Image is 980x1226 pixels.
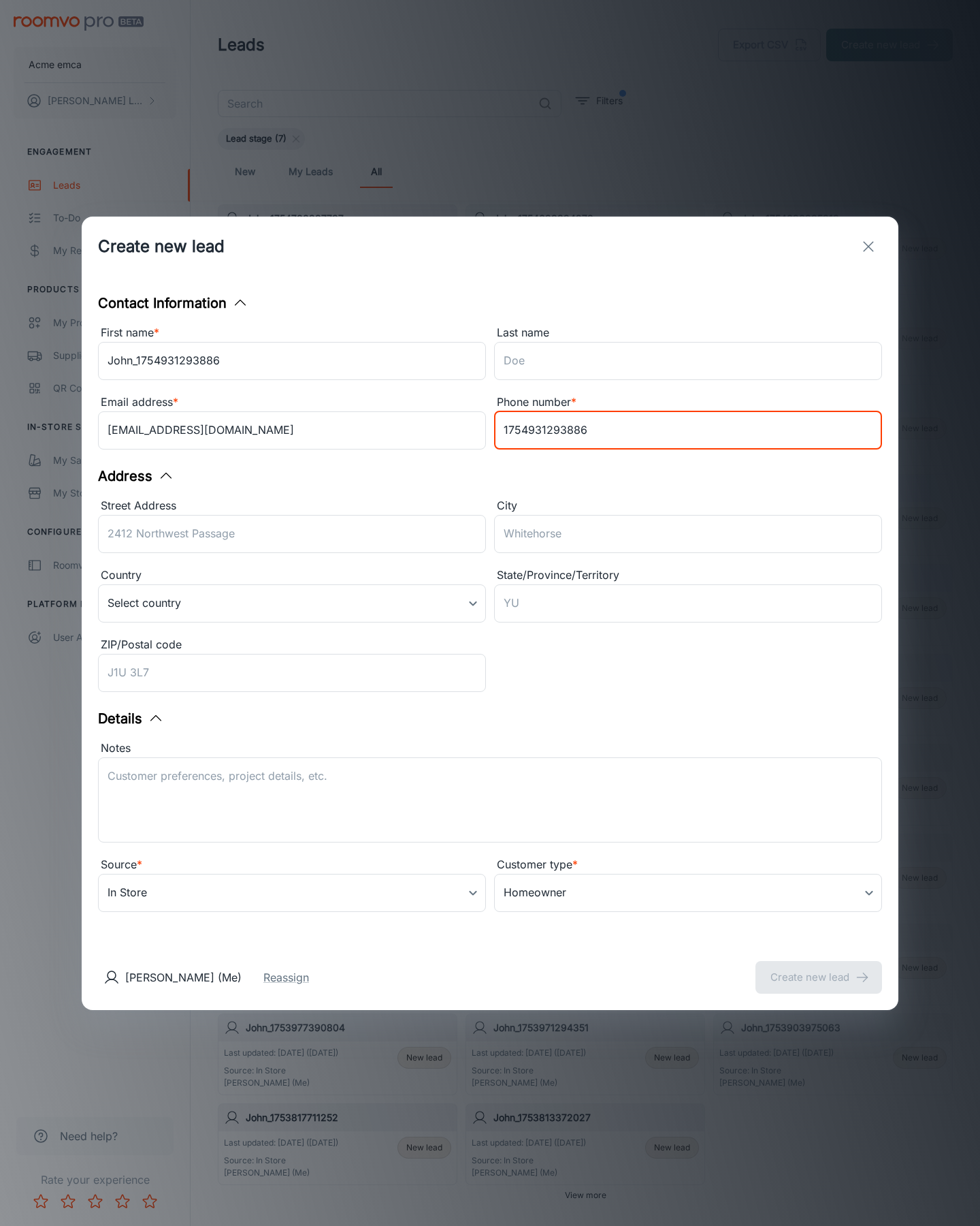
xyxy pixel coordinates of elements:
[98,740,882,757] div: Notes
[494,497,882,515] div: City
[98,466,174,486] button: Address
[494,342,882,380] input: Doe
[98,394,486,411] div: Email address
[98,293,248,313] button: Contact Information
[125,969,242,986] p: [PERSON_NAME] (Me)
[98,567,486,584] div: Country
[98,874,486,912] div: In Store
[263,969,309,986] button: Reassign
[494,874,882,912] div: Homeowner
[98,342,486,380] input: John
[494,411,882,450] input: +1 439-123-4567
[494,515,882,553] input: Whitehorse
[98,497,486,515] div: Street Address
[494,584,882,623] input: YU
[98,234,225,259] h1: Create new lead
[98,708,164,729] button: Details
[98,654,486,692] input: J1U 3L7
[494,567,882,584] div: State/Province/Territory
[98,856,486,874] div: Source
[98,411,486,450] input: myname@example.com
[494,324,882,342] div: Last name
[855,233,882,260] button: exit
[98,584,486,623] div: Select country
[98,515,486,553] input: 2412 Northwest Passage
[494,856,882,874] div: Customer type
[98,324,486,342] div: First name
[98,636,486,654] div: ZIP/Postal code
[494,394,882,411] div: Phone number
